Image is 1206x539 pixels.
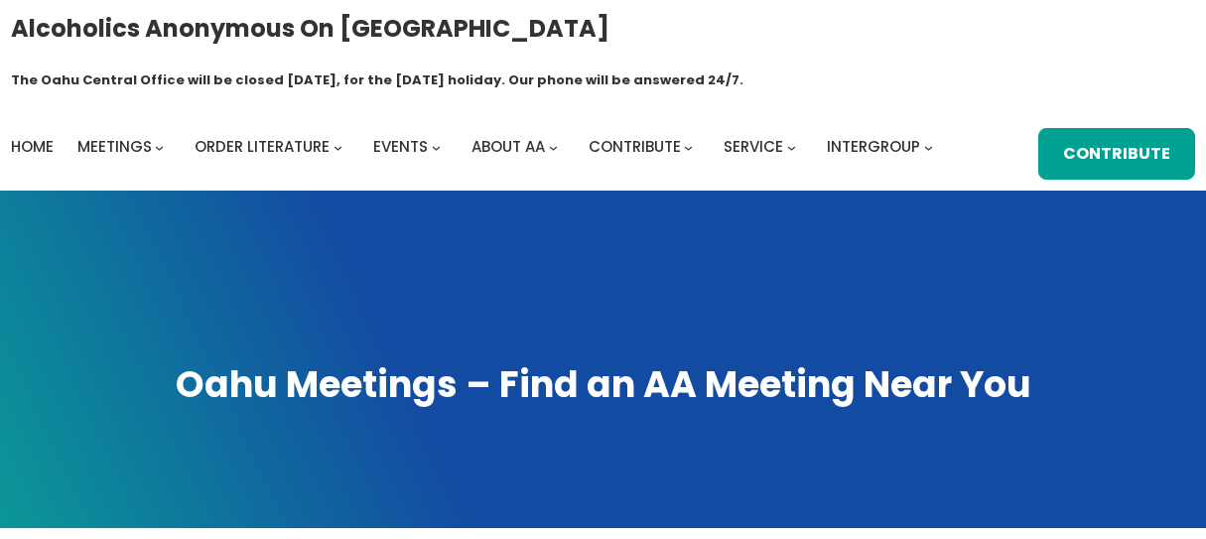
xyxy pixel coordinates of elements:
[155,143,164,152] button: Meetings submenu
[724,136,783,157] span: Service
[373,133,428,161] a: Events
[195,136,330,157] span: Order Literature
[1038,128,1195,180] a: Contribute
[787,143,796,152] button: Service submenu
[11,133,940,161] nav: Intergroup
[549,143,558,152] button: About AA submenu
[471,133,545,161] a: About AA
[432,143,441,152] button: Events submenu
[11,70,743,90] h1: The Oahu Central Office will be closed [DATE], for the [DATE] holiday. Our phone will be answered...
[724,133,783,161] a: Service
[373,136,428,157] span: Events
[11,136,54,157] span: Home
[77,133,152,161] a: Meetings
[827,136,920,157] span: Intergroup
[11,7,609,50] a: Alcoholics Anonymous on [GEOGRAPHIC_DATA]
[827,133,920,161] a: Intergroup
[334,143,342,152] button: Order Literature submenu
[924,143,933,152] button: Intergroup submenu
[684,143,693,152] button: Contribute submenu
[471,136,545,157] span: About AA
[589,133,681,161] a: Contribute
[77,136,152,157] span: Meetings
[11,133,54,161] a: Home
[19,360,1186,410] h1: Oahu Meetings – Find an AA Meeting Near You
[589,136,681,157] span: Contribute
